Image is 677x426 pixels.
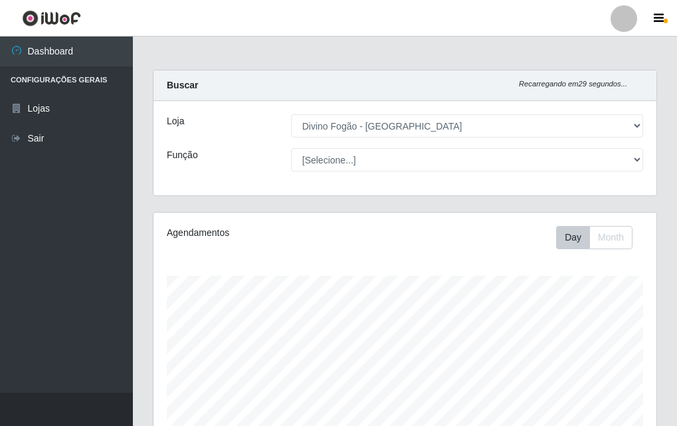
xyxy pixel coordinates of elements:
strong: Buscar [167,80,198,90]
img: CoreUI Logo [22,10,81,27]
button: Month [589,226,632,249]
div: Toolbar with button groups [556,226,643,249]
button: Day [556,226,590,249]
label: Loja [167,114,184,128]
i: Recarregando em 29 segundos... [519,80,627,88]
label: Função [167,148,198,162]
div: Agendamentos [167,226,353,240]
div: First group [556,226,632,249]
